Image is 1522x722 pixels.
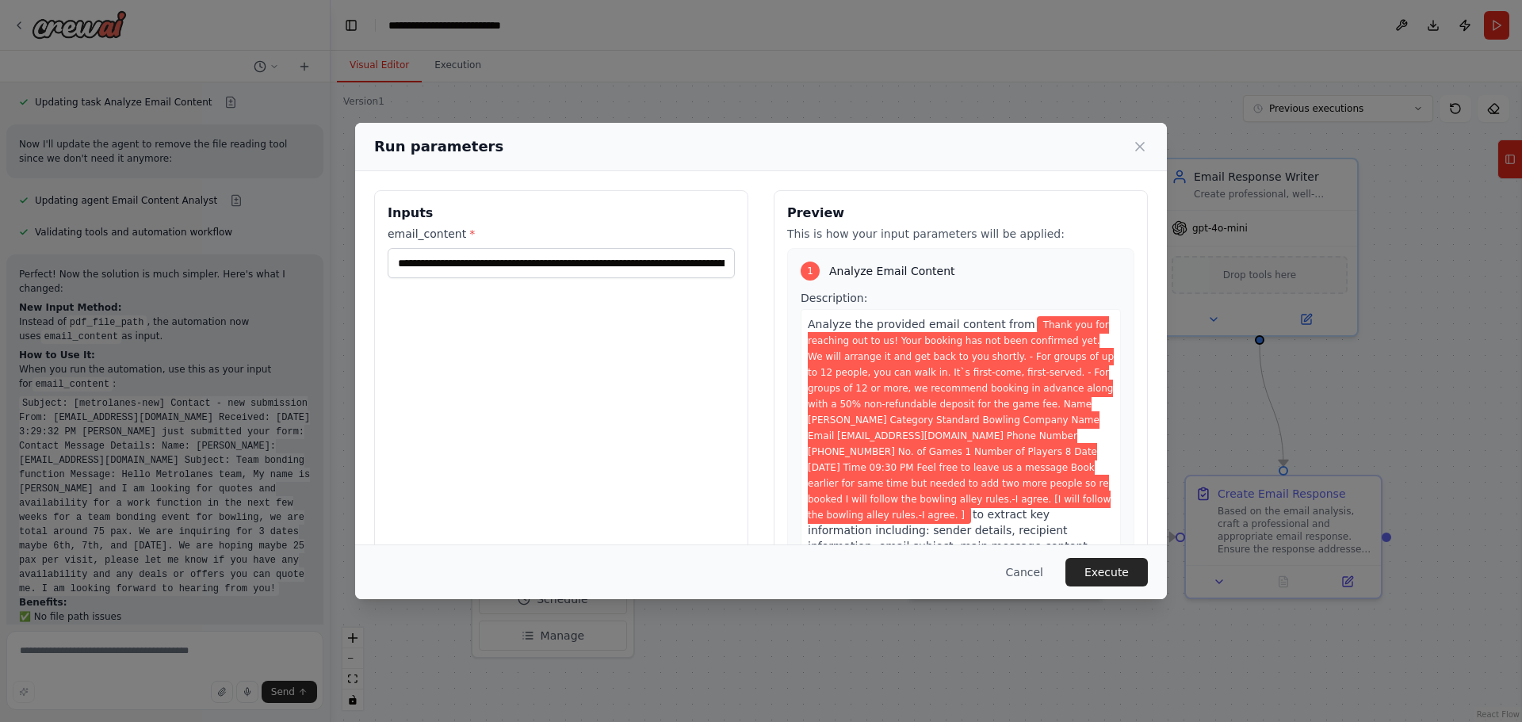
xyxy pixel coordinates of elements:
p: This is how your input parameters will be applied: [787,226,1134,242]
span: Analyze the provided email content from [808,318,1035,330]
span: Variable: email_content [808,316,1114,524]
span: Description: [801,292,867,304]
h3: Preview [787,204,1134,223]
h3: Inputs [388,204,735,223]
div: 1 [801,262,820,281]
label: email_content [388,226,735,242]
button: Execute [1065,558,1148,586]
h2: Run parameters [374,136,503,158]
span: Analyze Email Content [829,263,955,279]
button: Cancel [993,558,1056,586]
